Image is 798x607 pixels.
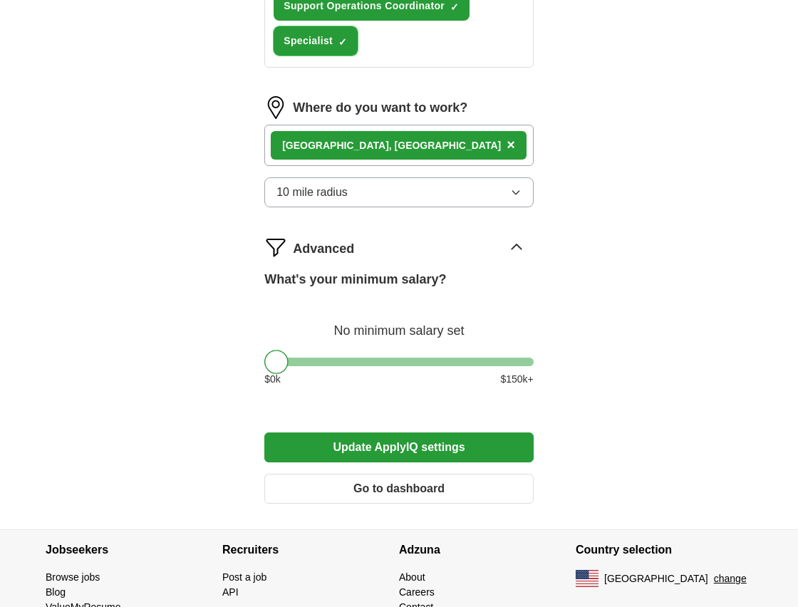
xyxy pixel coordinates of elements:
[293,98,467,118] label: Where do you want to work?
[274,26,358,56] button: Specialist✓
[500,372,533,387] span: $ 150 k+
[714,571,747,586] button: change
[264,96,287,119] img: location.png
[450,1,459,13] span: ✓
[264,236,287,259] img: filter
[46,586,66,598] a: Blog
[576,530,752,570] h4: Country selection
[276,184,348,201] span: 10 mile radius
[293,239,354,259] span: Advanced
[264,372,281,387] span: $ 0 k
[264,306,534,341] div: No minimum salary set
[222,586,239,598] a: API
[264,474,534,504] button: Go to dashboard
[264,432,534,462] button: Update ApplyIQ settings
[222,571,266,583] a: Post a job
[604,571,708,586] span: [GEOGRAPHIC_DATA]
[399,586,435,598] a: Careers
[46,571,100,583] a: Browse jobs
[284,33,333,48] span: Specialist
[264,270,446,289] label: What's your minimum salary?
[399,571,425,583] a: About
[507,137,515,152] span: ×
[576,570,598,587] img: US flag
[282,138,501,153] div: [GEOGRAPHIC_DATA], [GEOGRAPHIC_DATA]
[507,135,515,156] button: ×
[264,177,534,207] button: 10 mile radius
[338,36,347,48] span: ✓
